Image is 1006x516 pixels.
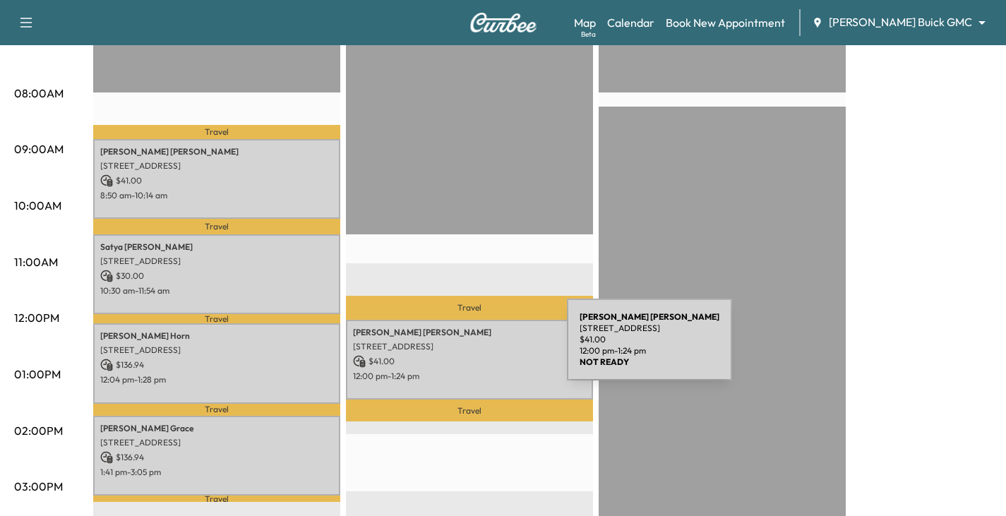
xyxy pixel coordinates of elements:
p: [STREET_ADDRESS] [100,256,333,267]
p: [STREET_ADDRESS] [100,160,333,172]
p: Travel [93,219,340,234]
a: MapBeta [574,14,596,31]
p: Satya [PERSON_NAME] [100,241,333,253]
p: [PERSON_NAME] Grace [100,423,333,434]
p: [STREET_ADDRESS] [100,437,333,448]
p: [STREET_ADDRESS] [353,341,586,352]
p: Travel [346,400,593,421]
p: $ 136.94 [100,359,333,371]
p: 03:00PM [14,478,63,495]
b: NOT READY [580,356,629,367]
p: $ 136.94 [100,451,333,464]
a: Calendar [607,14,654,31]
p: 12:04 pm - 1:28 pm [100,374,333,385]
span: [PERSON_NAME] Buick GMC [829,14,972,30]
p: Travel [93,404,340,416]
p: [STREET_ADDRESS] [580,323,719,334]
p: 02:00PM [14,422,63,439]
a: Book New Appointment [666,14,785,31]
p: 11:00AM [14,253,58,270]
b: [PERSON_NAME] [PERSON_NAME] [580,311,719,322]
p: Travel [93,314,340,323]
p: 12:00PM [14,309,59,326]
p: 1:41 pm - 3:05 pm [100,467,333,478]
p: 12:00 pm - 1:24 pm [580,345,719,356]
p: $ 41.00 [100,174,333,187]
p: Travel [93,496,340,502]
p: 12:00 pm - 1:24 pm [353,371,586,382]
p: $ 41.00 [353,355,586,368]
p: Travel [346,296,593,320]
p: $ 41.00 [580,334,719,345]
p: 09:00AM [14,140,64,157]
p: Travel [93,125,340,139]
p: 10:30 am - 11:54 am [100,285,333,296]
img: Curbee Logo [469,13,537,32]
p: [PERSON_NAME] [PERSON_NAME] [100,146,333,157]
p: 08:00AM [14,85,64,102]
p: [PERSON_NAME] Horn [100,330,333,342]
p: [PERSON_NAME] [PERSON_NAME] [353,327,586,338]
p: [STREET_ADDRESS] [100,344,333,356]
div: Beta [581,29,596,40]
p: $ 30.00 [100,270,333,282]
p: 10:00AM [14,197,61,214]
p: 01:00PM [14,366,61,383]
p: 8:50 am - 10:14 am [100,190,333,201]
